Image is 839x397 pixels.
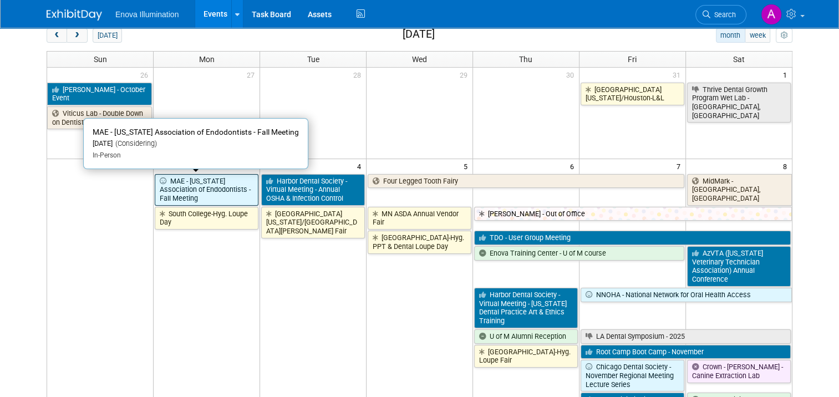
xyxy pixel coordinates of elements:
[474,345,578,368] a: [GEOGRAPHIC_DATA]-Hyg. Loupe Fair
[412,55,427,64] span: Wed
[687,83,791,123] a: Thrive Dental Growth Program Wet Lab - [GEOGRAPHIC_DATA], [GEOGRAPHIC_DATA]
[675,159,685,173] span: 7
[47,28,67,43] button: prev
[733,55,745,64] span: Sat
[695,5,746,24] a: Search
[368,231,471,253] a: [GEOGRAPHIC_DATA]-Hyg. PPT & Dental Loupe Day
[628,55,637,64] span: Fri
[93,139,299,149] div: [DATE]
[307,55,319,64] span: Tue
[474,246,684,261] a: Enova Training Center - U of M course
[745,28,770,43] button: week
[782,68,792,82] span: 1
[47,106,152,129] a: Viticus Lab - Double Down on Dentistry
[710,11,736,19] span: Search
[93,28,122,43] button: [DATE]
[687,246,791,287] a: AzVTA ([US_STATE] Veterinary Technician Association) Annual Conference
[780,32,787,39] i: Personalize Calendar
[261,174,365,206] a: Harbor Dental Society - Virtual Meeting - Annual OSHA & Infection Control
[155,174,258,206] a: MAE - [US_STATE] Association of Endodontists - Fall Meeting
[782,159,792,173] span: 8
[356,159,366,173] span: 4
[761,4,782,25] img: Andrea Miller
[581,288,792,302] a: NNOHA - National Network for Oral Health Access
[565,68,579,82] span: 30
[474,207,792,221] a: [PERSON_NAME] - Out of Office
[403,28,435,40] h2: [DATE]
[776,28,792,43] button: myCustomButton
[47,9,102,21] img: ExhibitDay
[155,207,258,230] a: South College-Hyg. Loupe Day
[246,68,260,82] span: 27
[462,159,472,173] span: 5
[687,360,791,383] a: Crown - [PERSON_NAME] - Canine Extraction Lab
[459,68,472,82] span: 29
[94,55,107,64] span: Sun
[716,28,745,43] button: month
[368,174,684,189] a: Four Legged Tooth Fairy
[352,68,366,82] span: 28
[47,83,152,105] a: [PERSON_NAME] - October Event
[199,55,215,64] span: Mon
[474,231,791,245] a: TDO - User Group Meeting
[569,159,579,173] span: 6
[687,174,792,206] a: MidMark - [GEOGRAPHIC_DATA], [GEOGRAPHIC_DATA]
[261,207,365,238] a: [GEOGRAPHIC_DATA][US_STATE]/[GEOGRAPHIC_DATA][PERSON_NAME] Fair
[474,288,578,328] a: Harbor Dental Society - Virtual Meeting - [US_STATE] Dental Practice Art & Ethics Training
[93,151,121,159] span: In-Person
[581,329,791,344] a: LA Dental Symposium - 2025
[113,139,157,147] span: (Considering)
[474,329,578,344] a: U of M Alumni Reception
[139,68,153,82] span: 26
[115,10,179,19] span: Enova Illumination
[581,83,684,105] a: [GEOGRAPHIC_DATA][US_STATE]/Houston-L&L
[672,68,685,82] span: 31
[368,207,471,230] a: MN ASDA Annual Vendor Fair
[581,360,684,391] a: Chicago Dental Society - November Regional Meeting Lecture Series
[67,28,87,43] button: next
[93,128,299,136] span: MAE - [US_STATE] Association of Endodontists - Fall Meeting
[581,345,791,359] a: Root Camp Boot Camp - November
[519,55,532,64] span: Thu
